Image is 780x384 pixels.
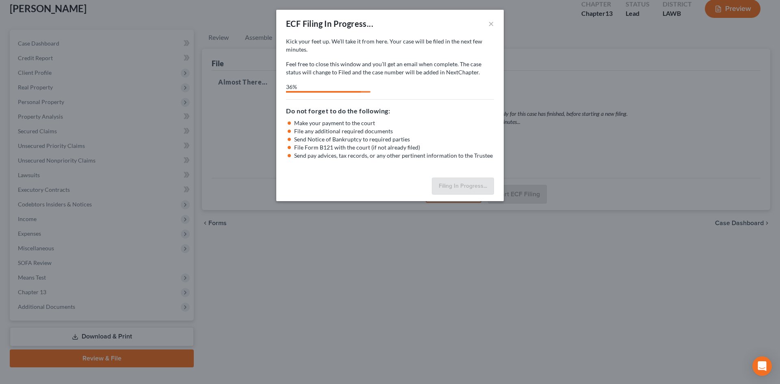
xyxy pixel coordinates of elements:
li: Make your payment to the court [294,119,494,127]
button: × [488,19,494,28]
button: Filing In Progress... [432,178,494,195]
p: Kick your feet up. We’ll take it from here. Your case will be filed in the next few minutes. [286,37,494,54]
li: Send Notice of Bankruptcy to required parties [294,135,494,143]
div: Open Intercom Messenger [752,356,772,376]
div: 36% [286,83,361,91]
div: ECF Filing In Progress... [286,18,373,29]
h5: Do not forget to do the following: [286,106,494,116]
li: Send pay advices, tax records, or any other pertinent information to the Trustee [294,152,494,160]
p: Feel free to close this window and you’ll get an email when complete. The case status will change... [286,60,494,76]
li: File Form B121 with the court (if not already filed) [294,143,494,152]
li: File any additional required documents [294,127,494,135]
